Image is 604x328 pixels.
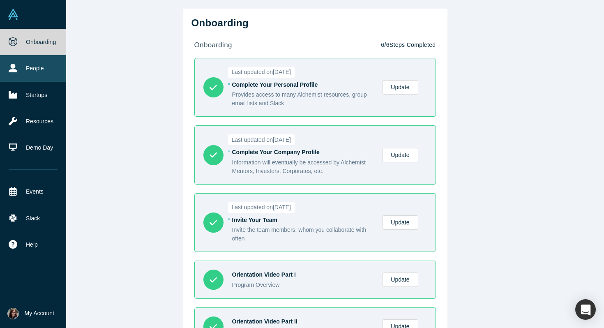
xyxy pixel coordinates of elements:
[26,240,38,249] span: Help
[232,281,374,289] div: Program Overview
[232,81,374,89] div: Complete Your Personal Profile
[232,226,374,243] div: Invite the team members, whom you collaborate with often
[191,17,439,29] h2: Onboarding
[194,41,232,49] strong: onboarding
[7,308,19,319] img: Ala Stolpnik's Account
[232,270,374,279] div: Orientation Video Part I
[382,80,418,95] a: Update
[25,309,54,318] span: My Account
[232,216,374,224] div: Invite Your Team
[382,215,418,230] a: Update
[7,9,19,20] img: Alchemist Vault Logo
[7,308,54,319] button: My Account
[228,67,295,78] span: Last updated on [DATE]
[232,90,374,108] div: Provides access to many Alchemist resources, group email lists and Slack
[232,317,374,326] div: Orientation Video Part II
[228,202,295,213] span: Last updated on [DATE]
[228,134,295,145] span: Last updated on [DATE]
[232,148,374,157] div: Complete Your Company Profile
[381,41,436,49] p: 6 / 6 Steps Completed
[232,158,374,176] div: Information will eventually be accessed by Alchemist Mentors, Investors, Corporates, etc.
[382,273,418,287] a: Update
[382,148,418,162] a: Update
